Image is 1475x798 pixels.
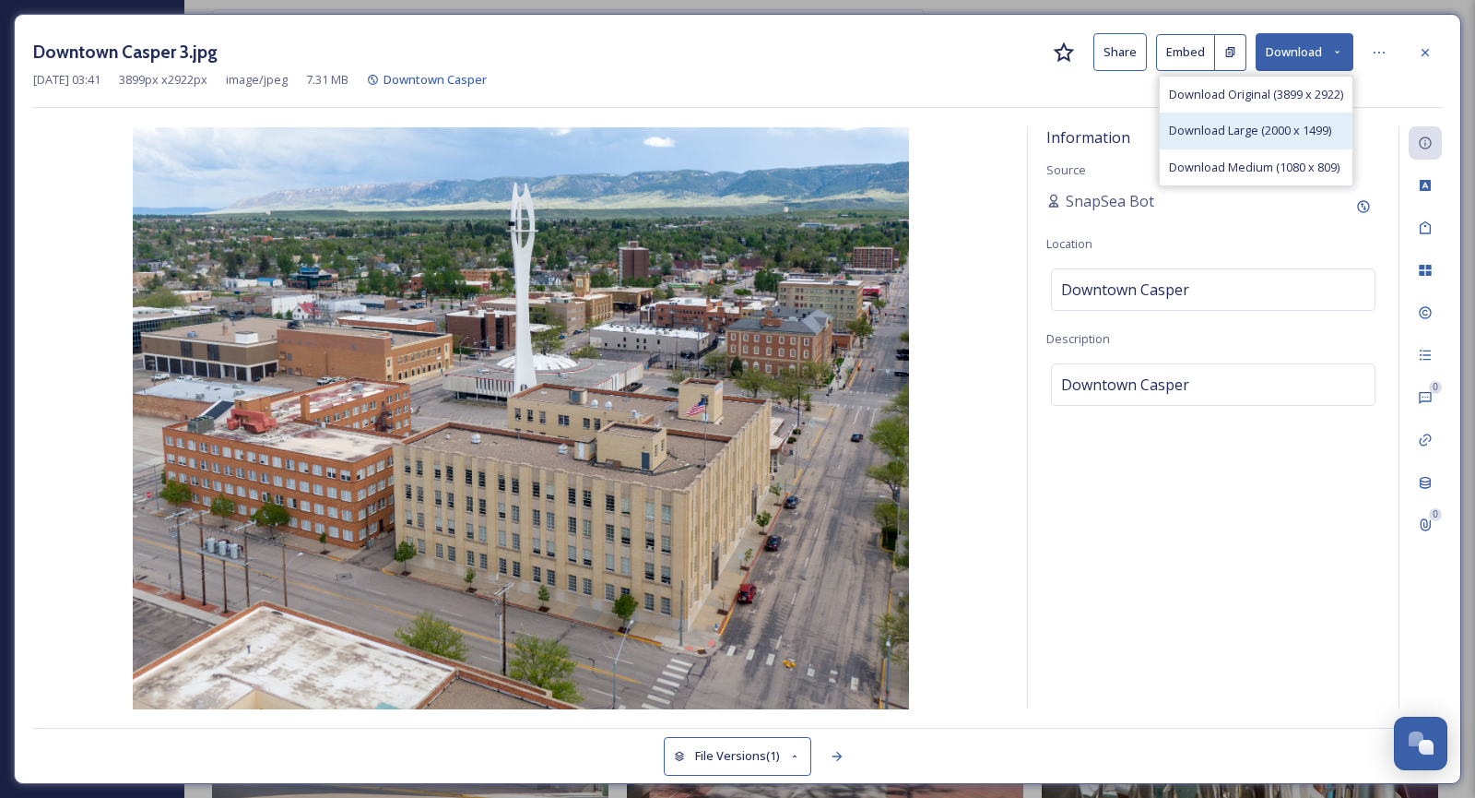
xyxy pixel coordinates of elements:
[119,71,207,89] span: 3899 px x 2922 px
[1093,33,1147,71] button: Share
[1169,159,1339,176] span: Download Medium (1080 x 809)
[1046,235,1092,252] span: Location
[1429,381,1442,394] div: 0
[664,737,811,775] button: File Versions(1)
[1046,161,1086,178] span: Source
[1169,122,1331,139] span: Download Large (2000 x 1499)
[1169,86,1343,103] span: Download Original (3899 x 2922)
[306,71,348,89] span: 7.31 MB
[1061,279,1189,301] span: Downtown Casper
[1429,508,1442,521] div: 0
[1156,34,1215,71] button: Embed
[1046,330,1110,347] span: Description
[33,71,100,89] span: [DATE] 03:41
[383,71,487,88] span: Downtown Casper
[1066,190,1154,212] span: SnapSea Bot
[33,39,218,66] h3: Downtown Casper 3.jpg
[1046,127,1130,148] span: Information
[226,71,288,89] span: image/jpeg
[33,127,1009,709] img: 1748634.jpg
[1256,33,1353,71] button: Download
[1394,717,1447,770] button: Open Chat
[1061,374,1189,396] span: Downtown Casper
